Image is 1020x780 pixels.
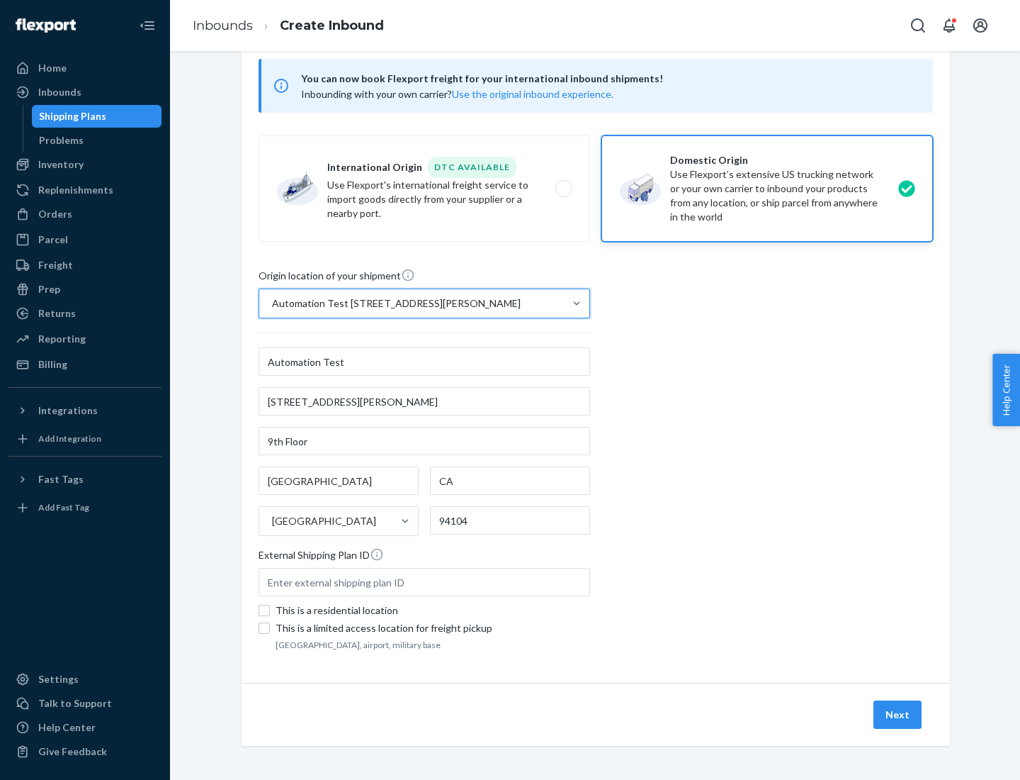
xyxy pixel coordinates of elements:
div: [GEOGRAPHIC_DATA] [272,514,376,528]
a: Home [8,57,161,79]
div: Talk to Support [38,696,112,711]
input: ZIP Code [430,506,590,535]
button: Open Search Box [904,11,932,40]
div: Freight [38,258,73,272]
button: Use the original inbound experience. [452,87,613,101]
div: Inbounds [38,85,81,99]
a: Settings [8,668,161,691]
img: Flexport logo [16,18,76,33]
a: Reporting [8,328,161,350]
a: Billing [8,353,161,376]
a: Replenishments [8,179,161,201]
ol: breadcrumbs [181,5,395,47]
div: Shipping Plans [39,109,106,123]
a: Problems [32,129,162,152]
div: Inventory [38,157,84,172]
a: Inventory [8,153,161,176]
input: Street Address [259,387,590,416]
div: Add Fast Tag [38,501,89,513]
span: Inbounding with your own carrier? [301,88,613,100]
input: This is a limited access location for freight pickup [259,623,270,634]
a: Add Integration [8,428,161,450]
a: Inbounds [193,18,253,33]
input: [GEOGRAPHIC_DATA] [271,514,272,528]
input: First & Last Name [259,347,590,376]
a: Add Fast Tag [8,496,161,519]
a: Returns [8,302,161,325]
span: External Shipping Plan ID [259,547,384,568]
footer: [GEOGRAPHIC_DATA], airport, military base [276,639,590,651]
div: Add Integration [38,433,101,445]
div: Replenishments [38,183,113,197]
a: Parcel [8,228,161,251]
a: Orders [8,203,161,225]
div: Settings [38,672,79,686]
a: Talk to Support [8,692,161,715]
div: This is a residential location [276,603,590,618]
div: Home [38,61,67,75]
button: Integrations [8,399,161,422]
button: Help Center [992,354,1020,426]
div: Problems [39,133,84,147]
div: Orders [38,207,72,221]
button: Open account menu [966,11,994,40]
div: Help Center [38,720,96,735]
button: Give Feedback [8,740,161,763]
button: Next [873,701,922,729]
div: Reporting [38,332,86,346]
div: Integrations [38,403,98,418]
button: Open notifications [935,11,963,40]
input: Enter external shipping plan ID [259,568,590,596]
span: You can now book Flexport freight for your international inbound shipments! [301,70,916,87]
span: Origin location of your shipment [259,268,415,289]
input: This is a residential location [259,605,270,616]
input: Street Address 2 (Optional) [259,427,590,455]
div: Prep [38,282,60,296]
a: Help Center [8,716,161,739]
div: This is a limited access location for freight pickup [276,621,590,635]
div: Fast Tags [38,472,84,486]
input: State [430,467,590,495]
a: Shipping Plans [32,105,162,128]
input: City [259,467,419,495]
a: Prep [8,278,161,301]
button: Fast Tags [8,468,161,491]
div: Returns [38,306,76,321]
div: Give Feedback [38,745,107,759]
div: Billing [38,357,67,372]
a: Inbounds [8,81,161,104]
a: Freight [8,254,161,277]
a: Create Inbound [280,18,384,33]
button: Close Navigation [133,11,161,40]
div: Parcel [38,233,68,247]
div: Automation Test [STREET_ADDRESS][PERSON_NAME] [272,296,521,311]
